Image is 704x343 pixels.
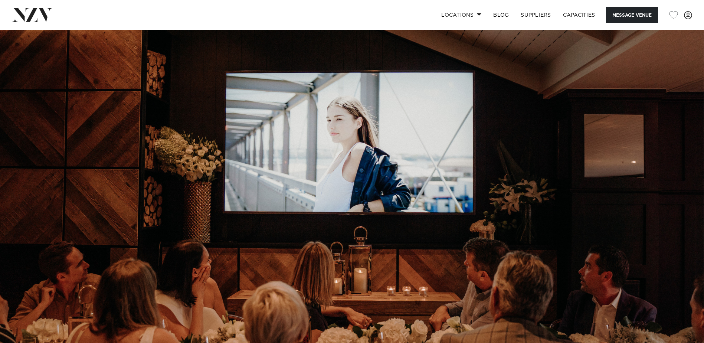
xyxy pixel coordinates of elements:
[12,8,52,22] img: nzv-logo.png
[515,7,557,23] a: SUPPLIERS
[487,7,515,23] a: BLOG
[606,7,658,23] button: Message Venue
[557,7,601,23] a: Capacities
[435,7,487,23] a: Locations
